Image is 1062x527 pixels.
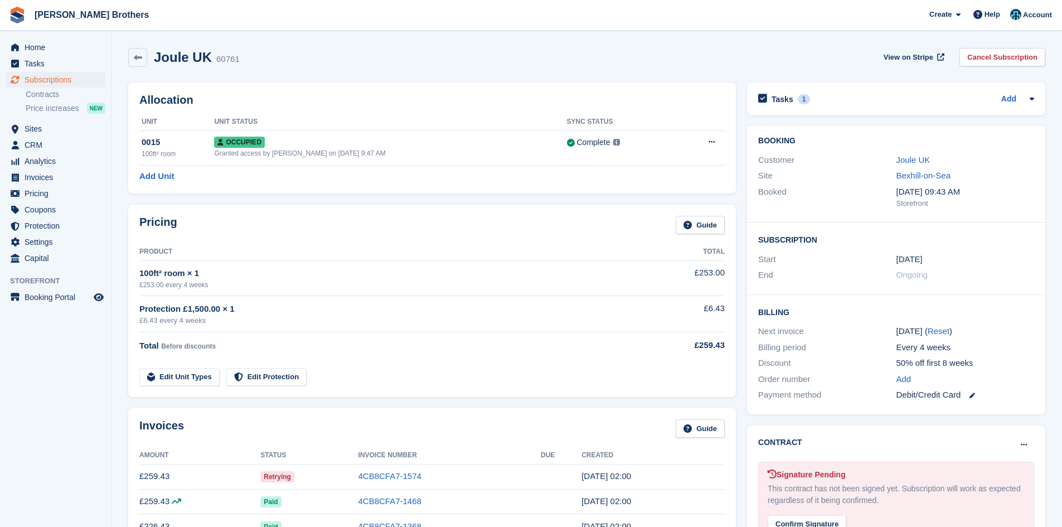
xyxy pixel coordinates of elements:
div: [DATE] 09:43 AM [896,186,1034,199]
span: Ongoing [896,270,928,279]
time: 2024-12-02 01:00:00 UTC [896,253,923,266]
th: Due [541,447,581,465]
a: menu [6,56,105,71]
a: Add [896,373,911,386]
span: Price increases [26,103,79,114]
td: £253.00 [635,260,725,296]
span: CRM [25,137,91,153]
a: menu [6,170,105,185]
h2: Tasks [772,94,793,104]
th: Status [260,447,358,465]
div: Start [758,253,896,266]
a: menu [6,72,105,88]
th: Amount [139,447,260,465]
a: 4CB8CFA7-1574 [358,471,421,481]
span: Settings [25,234,91,250]
div: Discount [758,357,896,370]
div: Complete [577,137,610,148]
span: Booking Portal [25,289,91,305]
span: Account [1023,9,1052,21]
div: £253.00 every 4 weeks [139,280,635,290]
a: menu [6,289,105,305]
a: Reset [928,326,949,336]
span: Pricing [25,186,91,201]
div: 0015 [142,136,214,149]
a: Edit Unit Types [139,368,220,386]
a: Cancel Subscription [959,48,1045,66]
a: Confirm Signature [768,513,846,522]
div: Booked [758,186,896,209]
h2: Joule UK [154,50,212,65]
div: Order number [758,373,896,386]
span: Help [985,9,1000,20]
div: £6.43 every 4 weeks [139,315,635,326]
div: 100ft² room [142,149,214,159]
span: Retrying [260,471,294,482]
div: [DATE] ( ) [896,325,1034,338]
div: 1 [798,94,811,104]
a: Add Unit [139,170,174,183]
a: Preview store [92,291,105,304]
a: menu [6,234,105,250]
div: Payment method [758,389,896,402]
span: Protection [25,218,91,234]
a: Joule UK [896,155,930,165]
img: Helen Eldridge [1010,9,1021,20]
div: Protection £1,500.00 × 1 [139,303,635,316]
span: Paid [260,496,281,507]
span: Coupons [25,202,91,217]
div: Next invoice [758,325,896,338]
div: Every 4 weeks [896,341,1034,354]
a: menu [6,137,105,153]
a: Add [1001,93,1016,106]
span: Home [25,40,91,55]
span: Subscriptions [25,72,91,88]
time: 2025-08-11 01:00:47 UTC [581,496,631,506]
td: £259.43 [139,489,260,514]
img: icon-info-grey-7440780725fd019a000dd9b08b2336e03edf1995a4989e88bcd33f0948082b44.svg [613,139,620,146]
a: View on Stripe [879,48,947,66]
span: Before discounts [161,342,216,350]
div: This contract has not been signed yet. Subscription will work as expected regardless of it being ... [768,483,1025,506]
span: View on Stripe [884,52,933,63]
div: 50% off first 8 weeks [896,357,1034,370]
div: Customer [758,154,896,167]
span: Sites [25,121,91,137]
a: menu [6,218,105,234]
img: stora-icon-8386f47178a22dfd0bd8f6a31ec36ba5ce8667c1dd55bd0f319d3a0aa187defe.svg [9,7,26,23]
div: 100ft² room × 1 [139,267,635,280]
a: menu [6,202,105,217]
div: Debit/Credit Card [896,389,1034,402]
a: Bexhill-on-Sea [896,171,951,180]
div: Signature Pending [768,469,1025,481]
th: Product [139,243,635,261]
span: Capital [25,250,91,266]
a: menu [6,121,105,137]
span: Storefront [10,275,111,287]
th: Invoice Number [358,447,541,465]
div: NEW [87,103,105,114]
a: Guide [676,216,725,234]
h2: Billing [758,306,1034,317]
a: Contracts [26,89,105,100]
span: Create [929,9,952,20]
a: menu [6,250,105,266]
h2: Pricing [139,216,177,234]
div: £259.43 [635,339,725,352]
a: Price increases NEW [26,102,105,114]
td: £259.43 [139,464,260,489]
h2: Subscription [758,234,1034,245]
div: Site [758,170,896,182]
th: Created [581,447,725,465]
h2: Invoices [139,419,184,438]
time: 2025-09-08 01:00:51 UTC [581,471,631,481]
div: Billing period [758,341,896,354]
span: Occupied [214,137,264,148]
th: Total [635,243,725,261]
div: Granted access by [PERSON_NAME] on [DATE] 9:47 AM [214,148,566,158]
div: Storefront [896,198,1034,209]
a: menu [6,40,105,55]
a: menu [6,153,105,169]
a: [PERSON_NAME] Brothers [30,6,153,24]
th: Sync Status [567,113,677,131]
